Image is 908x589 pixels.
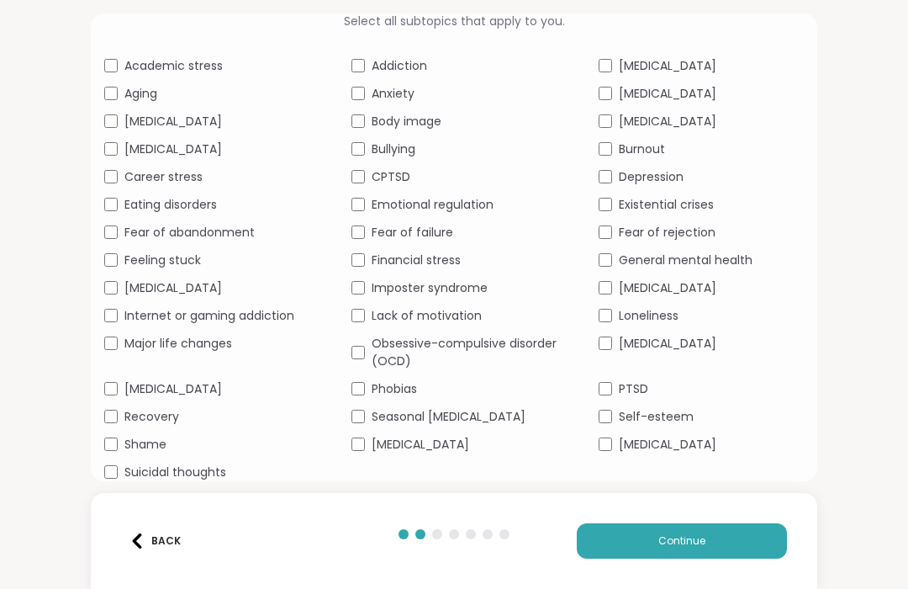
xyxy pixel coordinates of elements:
span: [MEDICAL_DATA] [619,436,716,454]
span: CPTSD [372,168,410,186]
span: Fear of rejection [619,224,715,241]
span: [MEDICAL_DATA] [124,113,222,130]
span: Shame [124,436,166,454]
span: Addiction [372,57,427,75]
span: Depression [619,168,684,186]
span: [MEDICAL_DATA] [124,141,222,158]
span: Feeling stuck [124,252,201,269]
span: Financial stress [372,252,461,269]
span: Existential crises [619,196,714,214]
span: Seasonal [MEDICAL_DATA] [372,408,525,426]
span: Recovery [124,408,179,426]
span: [MEDICAL_DATA] [124,380,222,398]
span: Select all subtopics that apply to you. [344,13,565,30]
span: [MEDICAL_DATA] [619,85,716,103]
span: Continue [658,533,705,549]
span: Eating disorders [124,196,217,214]
span: [MEDICAL_DATA] [619,113,716,130]
span: Internet or gaming addiction [124,307,294,325]
span: Body image [372,113,441,130]
div: Back [129,533,181,549]
span: Emotional regulation [372,196,494,214]
span: [MEDICAL_DATA] [619,335,716,353]
span: General mental health [619,252,752,269]
span: Bullying [372,141,415,158]
span: [MEDICAL_DATA] [619,279,716,297]
span: Suicidal thoughts [124,464,226,481]
span: [MEDICAL_DATA] [124,279,222,297]
span: Self-esteem [619,408,694,426]
span: Fear of abandonment [124,224,255,241]
span: Obsessive-compulsive disorder (OCD) [372,335,557,370]
span: Academic stress [124,57,223,75]
span: Anxiety [372,85,414,103]
button: Continue [577,523,787,559]
span: Career stress [124,168,203,186]
span: PTSD [619,380,648,398]
span: Imposter syndrome [372,279,488,297]
span: Lack of motivation [372,307,482,325]
span: [MEDICAL_DATA] [372,436,469,454]
span: Loneliness [619,307,678,325]
button: Back [121,523,188,559]
span: Burnout [619,141,665,158]
span: Phobias [372,380,417,398]
span: Major life changes [124,335,232,353]
span: Fear of failure [372,224,453,241]
span: [MEDICAL_DATA] [619,57,716,75]
span: Aging [124,85,157,103]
